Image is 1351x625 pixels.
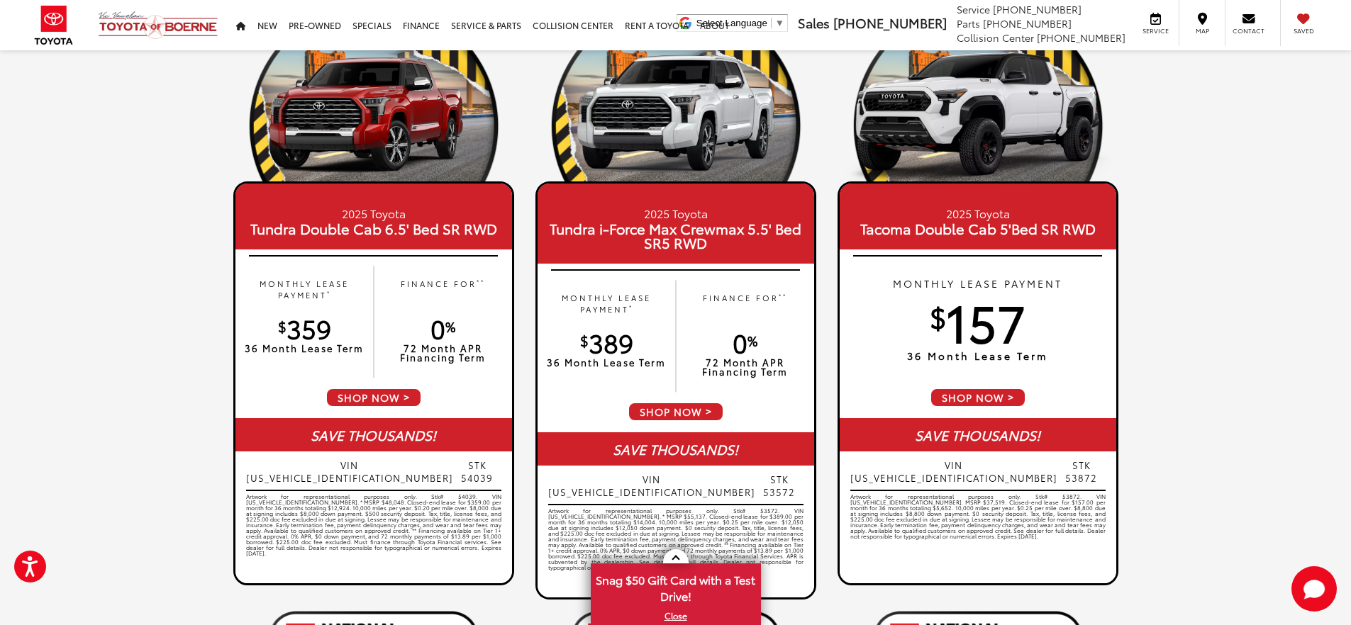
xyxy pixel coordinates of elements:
[833,13,947,32] span: [PHONE_NUMBER]
[683,292,807,315] p: FINANCE FOR
[453,458,501,484] span: STK 54039
[850,494,1106,579] div: Artwork for representational purposes only. Stk# 53872. VIN [US_VEHICLE_IDENTIFICATION_NUMBER]. M...
[957,16,980,30] span: Parts
[696,18,784,28] a: Select Language​
[545,292,669,315] p: MONTHLY LEASE PAYMENT
[1037,30,1125,45] span: [PHONE_NUMBER]
[381,344,505,362] p: 72 Month APR Financing Term
[840,276,1116,291] p: MONTHLY LEASE PAYMENT
[755,473,804,498] span: STK 53572
[993,2,1082,16] span: [PHONE_NUMBER]
[1140,26,1172,35] span: Service
[1057,458,1106,484] span: STK 53872
[246,494,501,579] div: Artwork for representational purposes only. Stk# 54039. VIN [US_VEHICLE_IDENTIFICATION_NUMBER]. *...
[747,330,757,350] sup: %
[983,16,1072,30] span: [PHONE_NUMBER]
[541,205,811,221] small: 2025 Toyota
[430,310,455,346] span: 0
[1291,566,1337,612] button: Toggle Chat Window
[843,205,1113,221] small: 2025 Toyota
[1186,26,1218,35] span: Map
[445,316,455,336] sup: %
[733,324,757,360] span: 0
[580,330,589,350] sup: $
[930,388,1026,407] span: SHOP NOW
[535,50,816,191] img: 25_Tundra_Capstone_White_Left
[548,473,755,498] span: VIN [US_VEHICLE_IDENTIFICATION_NUMBER]
[840,351,1116,361] p: 36 Month Lease Term
[545,358,669,367] p: 36 Month Lease Term
[548,508,804,593] div: Artwork for representational purposes only. Stk# 53572. VIN [US_VEHICLE_IDENTIFICATION_NUMBER]. *...
[592,565,760,608] span: Snag $50 Gift Card with a Test Drive!
[278,310,331,346] span: 359
[1288,26,1319,35] span: Saved
[838,50,1118,191] img: 25_Tacoma_TRD_Pro_Ice_Cap_Black_Roof_Left
[243,344,367,353] p: 36 Month Lease Term
[326,388,422,407] span: SHOP NOW
[243,278,367,301] p: MONTHLY LEASE PAYMENT
[840,418,1116,451] div: SAVE THOUSANDS!
[775,18,784,28] span: ▼
[278,316,287,336] sup: $
[850,458,1057,484] span: VIN [US_VEHICLE_IDENTIFICATION_NUMBER]
[957,2,990,16] span: Service
[580,324,633,360] span: 389
[696,18,767,28] span: Select Language
[98,11,218,40] img: Vic Vaughan Toyota of Boerne
[771,18,772,28] span: ​
[239,205,508,221] small: 2025 Toyota
[957,30,1034,45] span: Collision Center
[381,278,505,301] p: FINANCE FOR
[239,221,508,235] span: Tundra Double Cab 6.5' Bed SR RWD
[930,285,1026,356] span: 157
[798,13,830,32] span: Sales
[235,418,512,451] div: SAVE THOUSANDS!
[1233,26,1264,35] span: Contact
[541,221,811,249] span: Tundra i-Force Max Crewmax 5.5' Bed SR5 RWD
[683,358,807,376] p: 72 Month APR Financing Term
[233,50,514,191] img: 25_Tundra_Capstone_Red_Left
[246,458,453,484] span: VIN [US_VEHICLE_IDENTIFICATION_NUMBER]
[538,432,814,466] div: SAVE THOUSANDS!
[930,295,946,336] sup: $
[1291,566,1337,612] svg: Start Chat
[628,402,724,422] span: SHOP NOW
[843,221,1113,235] span: Tacoma Double Cab 5'Bed SR RWD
